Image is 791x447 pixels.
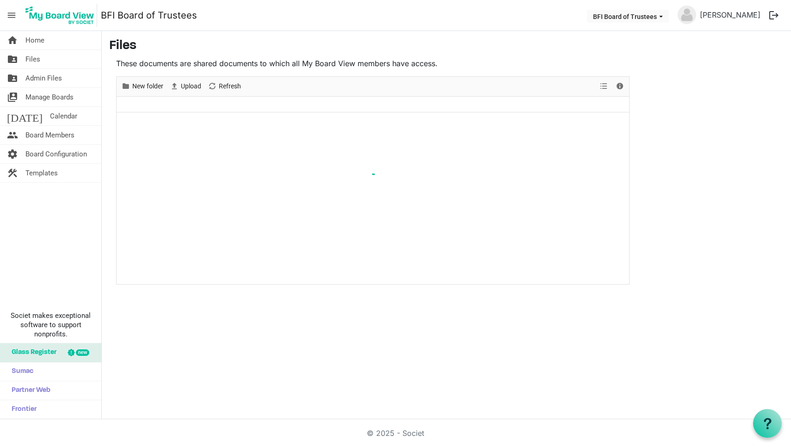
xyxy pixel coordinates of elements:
[7,145,18,163] span: settings
[7,362,33,381] span: Sumac
[4,311,97,339] span: Societ makes exceptional software to support nonprofits.
[109,38,784,54] h3: Files
[7,31,18,50] span: home
[587,10,669,23] button: BFI Board of Trustees dropdownbutton
[696,6,764,24] a: [PERSON_NAME]
[7,400,37,419] span: Frontier
[25,164,58,182] span: Templates
[7,381,50,400] span: Partner Web
[678,6,696,24] img: no-profile-picture.svg
[7,88,18,106] span: switch_account
[25,88,74,106] span: Manage Boards
[7,126,18,144] span: people
[7,107,43,125] span: [DATE]
[101,6,197,25] a: BFI Board of Trustees
[7,69,18,87] span: folder_shared
[25,145,87,163] span: Board Configuration
[76,349,89,356] div: new
[7,343,56,362] span: Glass Register
[25,31,44,50] span: Home
[116,58,630,69] p: These documents are shared documents to which all My Board View members have access.
[764,6,784,25] button: logout
[25,69,62,87] span: Admin Files
[50,107,77,125] span: Calendar
[367,428,424,438] a: © 2025 - Societ
[23,4,97,27] img: My Board View Logo
[3,6,20,24] span: menu
[25,126,74,144] span: Board Members
[7,50,18,68] span: folder_shared
[7,164,18,182] span: construction
[23,4,101,27] a: My Board View Logo
[25,50,40,68] span: Files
